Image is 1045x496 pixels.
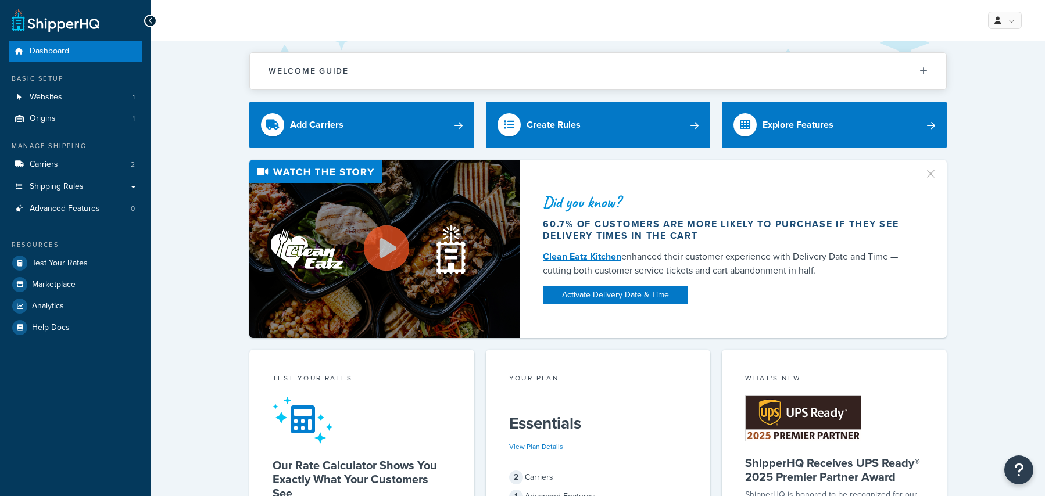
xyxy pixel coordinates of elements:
[543,194,910,210] div: Did you know?
[9,87,142,108] li: Websites
[30,92,62,102] span: Websites
[509,469,688,486] div: Carriers
[9,198,142,220] a: Advanced Features0
[763,117,833,133] div: Explore Features
[30,204,100,214] span: Advanced Features
[250,53,946,89] button: Welcome Guide
[509,441,563,452] a: View Plan Details
[486,102,711,148] a: Create Rules
[249,102,474,148] a: Add Carriers
[32,301,64,311] span: Analytics
[9,87,142,108] a: Websites1
[509,414,688,433] h5: Essentials
[509,373,688,386] div: Your Plan
[269,67,349,76] h2: Welcome Guide
[30,114,56,124] span: Origins
[527,117,581,133] div: Create Rules
[9,154,142,175] a: Carriers2
[131,160,135,170] span: 2
[9,240,142,250] div: Resources
[9,253,142,274] a: Test Your Rates
[32,323,70,333] span: Help Docs
[543,286,688,304] a: Activate Delivery Date & Time
[30,160,58,170] span: Carriers
[9,176,142,197] a: Shipping Rules
[509,470,523,484] span: 2
[131,204,135,214] span: 0
[9,74,142,84] div: Basic Setup
[543,250,621,263] a: Clean Eatz Kitchen
[722,102,947,148] a: Explore Features
[32,280,76,290] span: Marketplace
[543,250,910,278] div: enhanced their customer experience with Delivery Date and Time — cutting both customer service ti...
[9,41,142,62] a: Dashboard
[745,373,924,386] div: What's New
[133,114,135,124] span: 1
[9,274,142,295] a: Marketplace
[290,117,343,133] div: Add Carriers
[9,108,142,130] li: Origins
[9,108,142,130] a: Origins1
[273,373,451,386] div: Test your rates
[9,154,142,175] li: Carriers
[9,141,142,151] div: Manage Shipping
[133,92,135,102] span: 1
[32,258,88,268] span: Test Your Rates
[30,46,69,56] span: Dashboard
[745,456,924,484] h5: ShipperHQ Receives UPS Ready® 2025 Premier Partner Award
[1004,455,1033,484] button: Open Resource Center
[9,198,142,220] li: Advanced Features
[249,160,520,338] img: Video thumbnail
[543,218,910,242] div: 60.7% of customers are more likely to purchase if they see delivery times in the cart
[30,182,84,192] span: Shipping Rules
[9,296,142,317] a: Analytics
[9,317,142,338] a: Help Docs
